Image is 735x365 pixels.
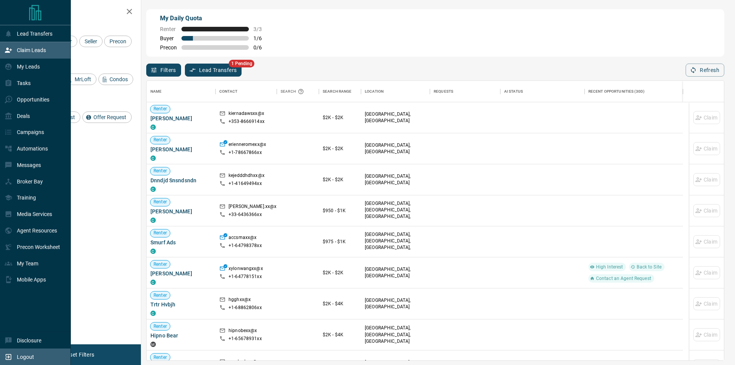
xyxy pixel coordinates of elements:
div: Search [281,81,306,102]
span: Back to Site [634,264,665,270]
span: Renter [150,261,170,268]
button: Lead Transfers [185,64,242,77]
p: +353- 8666914xx [229,118,265,125]
div: Precon [104,36,132,47]
div: Search Range [319,81,361,102]
p: xylonwangxx@x [229,265,263,273]
div: Name [147,81,216,102]
span: Buyer [160,35,177,41]
p: [GEOGRAPHIC_DATA], [GEOGRAPHIC_DATA] [365,142,426,155]
p: +33- 6436366xx [229,211,262,218]
p: [PERSON_NAME].xx@x [229,203,276,211]
span: Renter [150,168,170,174]
span: Renter [150,354,170,361]
button: Reset Filters [58,348,99,361]
span: [PERSON_NAME] [150,115,212,122]
button: Refresh [686,64,724,77]
span: Renter [150,137,170,143]
span: 1 / 6 [253,35,270,41]
p: +1- 64798378xx [229,242,262,249]
span: Renter [150,230,170,236]
div: MrLoft [64,74,96,85]
span: Renter [160,26,177,32]
span: 1 Pending [229,60,255,67]
button: Filters [146,64,181,77]
span: 0 / 6 [253,44,270,51]
div: Requests [430,81,500,102]
div: Seller [79,36,103,47]
div: condos.ca [150,249,156,254]
div: AI Status [500,81,585,102]
p: erienneromexx@x [229,141,266,149]
p: $2K - $2K [323,114,357,121]
span: Condos [107,76,131,82]
p: +1- 78667866xx [229,149,262,156]
span: Trtr Hvbjh [150,301,212,308]
div: Location [365,81,384,102]
div: Search Range [323,81,352,102]
div: Recent Opportunities (30d) [588,81,645,102]
span: Renter [150,199,170,205]
div: mrloft.ca [150,342,156,347]
p: kiernadawsxx@x [229,110,264,118]
span: Renter [150,292,170,299]
div: Condos [98,74,133,85]
p: $2K - $2K [323,145,357,152]
p: $2K - $2K [323,176,357,183]
span: Renter [150,106,170,112]
p: [GEOGRAPHIC_DATA], [GEOGRAPHIC_DATA] [365,297,426,310]
div: Contact [216,81,277,102]
span: [PERSON_NAME] [150,208,212,215]
p: [GEOGRAPHIC_DATA], [GEOGRAPHIC_DATA] [365,111,426,124]
p: +1- 68862806xx [229,304,262,311]
div: Contact [219,81,237,102]
p: $2K - $4K [323,331,357,338]
p: [GEOGRAPHIC_DATA], [GEOGRAPHIC_DATA] [365,173,426,186]
h2: Filters [24,8,133,17]
span: [PERSON_NAME] [150,270,212,277]
span: Precon [160,44,177,51]
p: hgghxx@x [229,296,251,304]
div: condos.ca [150,124,156,130]
p: $975 - $1K [323,238,357,245]
div: condos.ca [150,280,156,285]
div: condos.ca [150,311,156,316]
span: Renter [150,323,170,330]
p: $2K - $2K [323,269,357,276]
span: Smurf Ads [150,239,212,246]
div: Requests [434,81,453,102]
p: East End [365,231,426,258]
span: Hipno Bear [150,332,212,339]
span: Contact an Agent Request [593,275,654,282]
span: [PERSON_NAME] [150,146,212,153]
span: 3 / 3 [253,26,270,32]
p: [GEOGRAPHIC_DATA], [GEOGRAPHIC_DATA], [GEOGRAPHIC_DATA] [365,325,426,344]
p: [GEOGRAPHIC_DATA], [GEOGRAPHIC_DATA] [365,266,426,279]
p: kejedddhdhxx@x [229,172,265,180]
p: hipnobexx@x [229,327,257,336]
p: +1- 41649494xx [229,180,262,187]
div: AI Status [504,81,523,102]
span: Offer Request [91,114,129,120]
p: My Daily Quota [160,14,270,23]
div: Location [361,81,430,102]
p: $950 - $1K [323,207,357,214]
span: MrLoft [72,76,94,82]
span: High Interest [593,264,626,270]
div: condos.ca [150,155,156,161]
p: [GEOGRAPHIC_DATA], [GEOGRAPHIC_DATA], [GEOGRAPHIC_DATA], [GEOGRAPHIC_DATA] [365,200,426,227]
span: Precon [107,38,129,44]
div: Recent Opportunities (30d) [585,81,683,102]
span: Dnndjd Snsndsndn [150,177,212,184]
div: condos.ca [150,218,156,223]
p: accsmaxx@x [229,234,256,242]
div: condos.ca [150,187,156,192]
p: +1- 64778151xx [229,273,262,280]
div: Offer Request [82,111,132,123]
span: Seller [82,38,100,44]
p: +1- 65678931xx [229,336,262,342]
p: $2K - $4K [323,300,357,307]
div: Name [150,81,162,102]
